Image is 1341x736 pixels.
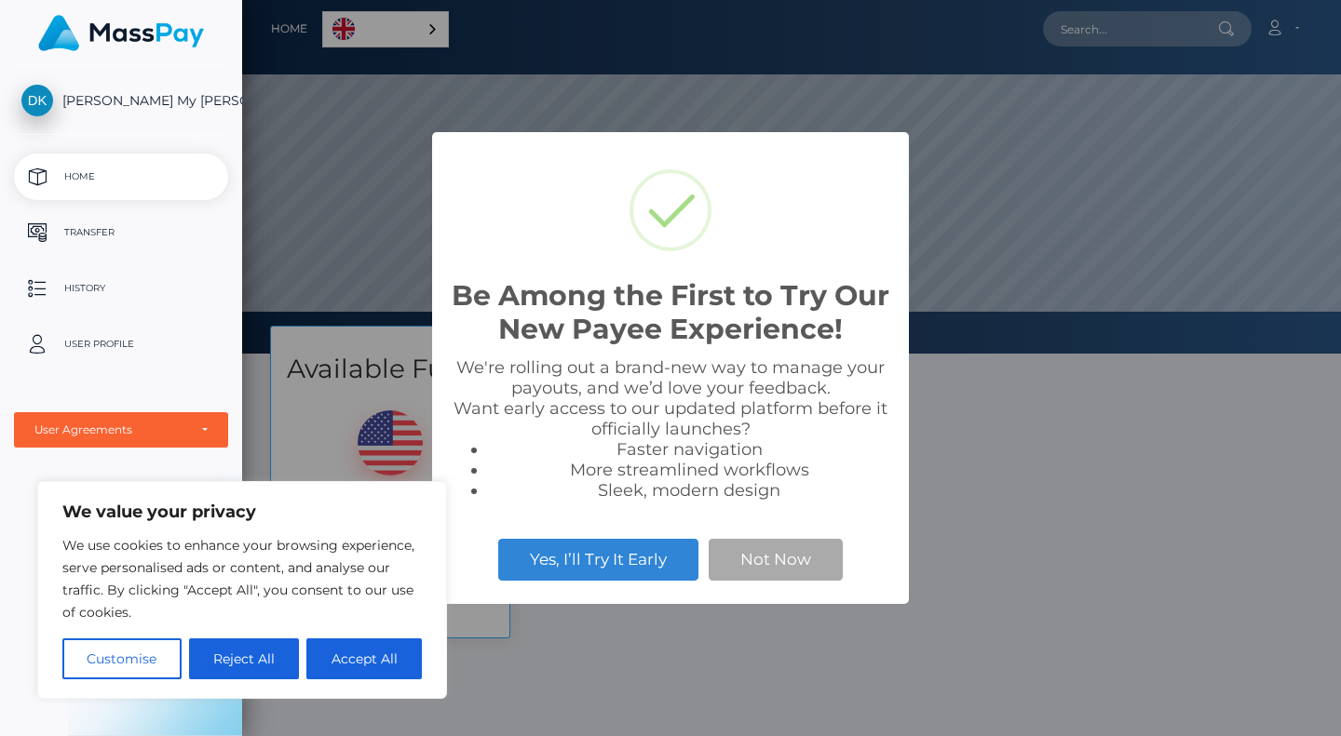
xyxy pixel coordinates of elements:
li: Sleek, modern design [488,480,890,501]
button: Accept All [306,638,422,679]
span: [PERSON_NAME] My [PERSON_NAME] [14,92,228,109]
p: We use cookies to enhance your browsing experience, serve personalised ads or content, and analys... [62,534,422,623]
h2: Be Among the First to Try Our New Payee Experience! [451,279,890,346]
li: More streamlined workflows [488,460,890,480]
div: User Agreements [34,422,187,437]
p: Home [21,163,221,191]
button: User Agreements [14,412,228,448]
button: Reject All [189,638,300,679]
img: MassPay [38,15,204,51]
p: We value your privacy [62,501,422,523]
p: Transfer [21,219,221,247]
button: Yes, I’ll Try It Early [498,539,698,580]
div: We value your privacy [37,481,447,699]
div: We're rolling out a brand-new way to manage your payouts, and we’d love your feedback. Want early... [451,357,890,501]
p: History [21,274,221,302]
button: Not Now [709,539,843,580]
li: Faster navigation [488,439,890,460]
p: User Profile [21,330,221,358]
button: Customise [62,638,182,679]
